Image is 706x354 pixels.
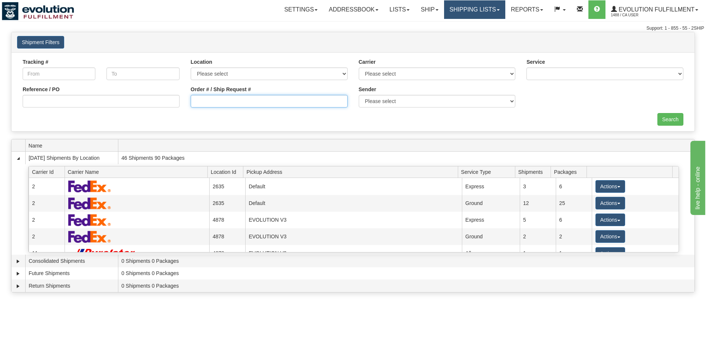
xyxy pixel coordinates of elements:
span: Service Type [461,166,515,178]
td: 2635 [209,195,245,212]
span: Carrier Id [32,166,65,178]
td: 5 [520,212,556,228]
td: Express [462,212,520,228]
td: 0 Shipments 0 Packages [118,255,694,267]
a: Evolution Fulfillment 1488 / CA User [605,0,704,19]
td: All [462,245,520,262]
td: 4878 [209,228,245,245]
input: From [23,67,95,80]
td: Future Shipments [25,267,118,280]
td: Express [462,178,520,195]
label: Location [191,58,212,66]
label: Tracking # [23,58,48,66]
td: Default [245,195,462,212]
td: 12 [520,195,556,212]
td: 4878 [209,245,245,262]
button: Actions [595,214,625,226]
td: 0 Shipments 0 Packages [118,279,694,292]
div: live help - online [6,4,69,13]
span: 1488 / CA User [611,11,667,19]
span: Location Id [211,166,243,178]
td: 0 Shipments 0 Packages [118,267,694,280]
td: 3 [520,178,556,195]
a: Settings [279,0,323,19]
td: Ground [462,228,520,245]
button: Shipment Filters [17,36,64,49]
img: FedEx [68,180,111,192]
img: FedEx [68,231,111,243]
td: 25 [556,195,592,212]
img: Purolator [68,248,138,258]
td: 2 [29,178,65,195]
span: Carrier Name [68,166,208,178]
label: Carrier [359,58,376,66]
td: 2 [29,212,65,228]
img: FedEx [68,197,111,209]
span: Evolution Fulfillment [617,6,694,13]
label: Service [526,58,545,66]
a: Expand [14,282,22,290]
td: 2 [556,228,592,245]
td: Return Shipments [25,279,118,292]
a: Shipping lists [444,0,505,19]
td: 4878 [209,212,245,228]
iframe: chat widget [689,139,705,215]
span: Pickup Address [246,166,458,178]
a: Lists [384,0,415,19]
input: To [106,67,179,80]
button: Actions [595,247,625,260]
a: Ship [415,0,444,19]
td: EVOLUTION V3 [245,228,462,245]
td: 2635 [209,178,245,195]
td: Default [245,178,462,195]
span: Packages [554,166,587,178]
a: Addressbook [323,0,384,19]
a: Reports [505,0,549,19]
a: Collapse [14,155,22,162]
a: Expand [14,258,22,265]
div: Support: 1 - 855 - 55 - 2SHIP [2,25,704,32]
button: Actions [595,197,625,209]
button: Actions [595,230,625,243]
span: Shipments [518,166,551,178]
label: Reference / PO [23,86,60,93]
td: EVOLUTION V3 [245,245,462,262]
td: Ground [462,195,520,212]
td: 46 Shipments 90 Packages [118,152,694,164]
td: Consolidated Shipments [25,255,118,267]
input: Search [657,113,683,126]
td: 2 [520,228,556,245]
img: FedEx [68,214,111,226]
td: 1 [556,245,592,262]
td: [DATE] Shipments By Location [25,152,118,164]
td: 11 [29,245,65,262]
td: EVOLUTION V3 [245,212,462,228]
button: Actions [595,180,625,193]
td: 6 [556,212,592,228]
td: 2 [29,228,65,245]
td: 2 [29,195,65,212]
label: Sender [359,86,376,93]
td: 6 [556,178,592,195]
td: 1 [520,245,556,262]
span: Name [29,140,118,151]
label: Order # / Ship Request # [191,86,251,93]
img: logo1488.jpg [2,2,74,20]
a: Expand [14,270,22,277]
